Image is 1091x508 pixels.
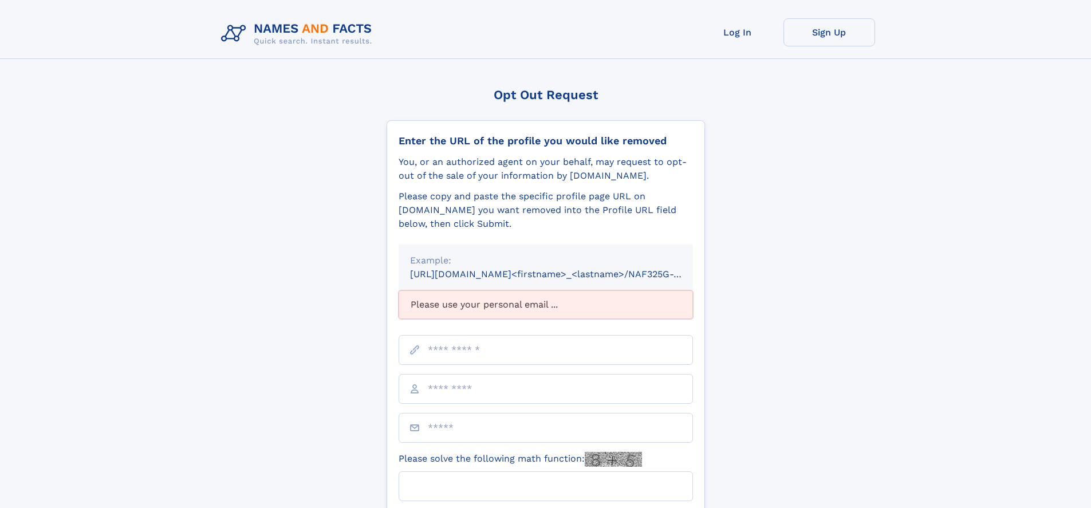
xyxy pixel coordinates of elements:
div: Example: [410,254,682,267]
div: Please use your personal email ... [399,290,693,319]
div: Enter the URL of the profile you would like removed [399,135,693,147]
div: You, or an authorized agent on your behalf, may request to opt-out of the sale of your informatio... [399,155,693,183]
div: Please copy and paste the specific profile page URL on [DOMAIN_NAME] you want removed into the Pr... [399,190,693,231]
img: Logo Names and Facts [216,18,381,49]
a: Log In [692,18,783,46]
label: Please solve the following math function: [399,452,642,467]
a: Sign Up [783,18,875,46]
div: Opt Out Request [387,88,705,102]
small: [URL][DOMAIN_NAME]<firstname>_<lastname>/NAF325G-xxxxxxxx [410,269,715,279]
